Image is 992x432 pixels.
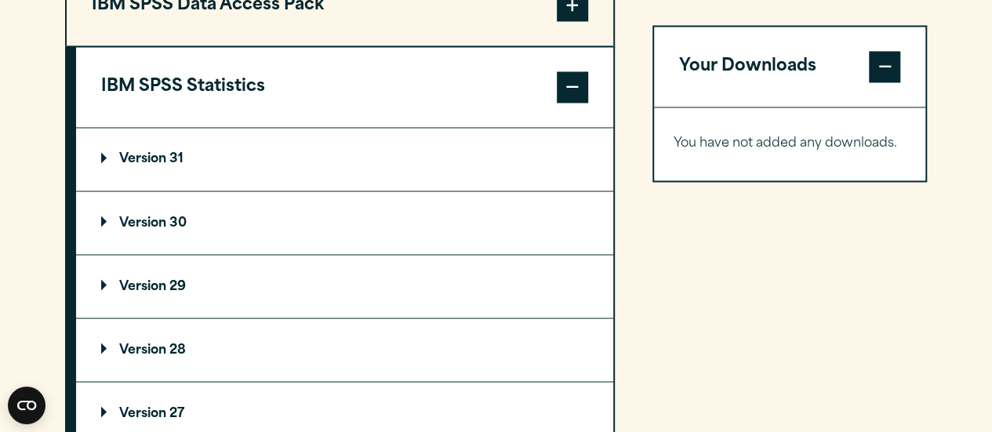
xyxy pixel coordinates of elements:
p: Version 28 [101,343,186,356]
button: Open CMP widget [8,387,45,424]
p: Version 29 [101,280,186,292]
summary: Version 28 [76,318,613,381]
p: Version 27 [101,407,184,419]
p: Version 31 [101,153,184,165]
button: Your Downloads [654,27,926,107]
summary: Version 30 [76,191,613,254]
button: IBM SPSS Statistics [76,47,613,127]
summary: Version 29 [76,255,613,318]
summary: Version 31 [76,128,613,191]
div: Your Downloads [654,107,926,180]
p: You have not added any downloads. [674,133,907,155]
p: Version 30 [101,216,187,229]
